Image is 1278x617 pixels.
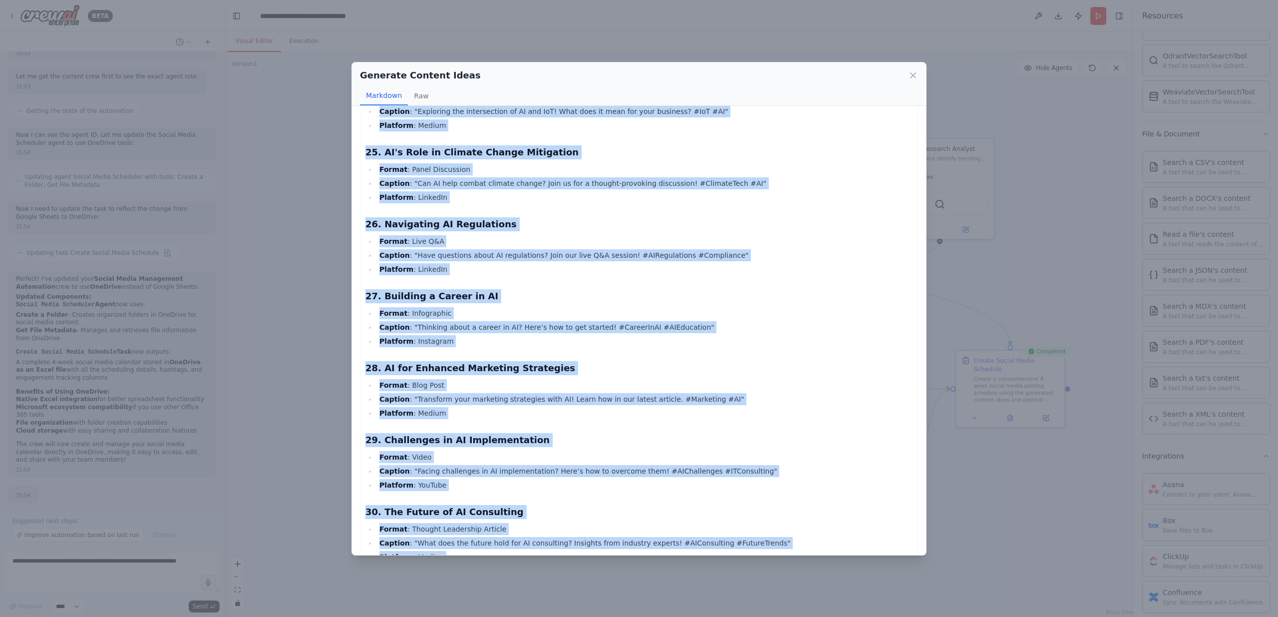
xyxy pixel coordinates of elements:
strong: Platform [379,337,413,345]
h3: 25. AI's Role in Climate Change Mitigation [365,145,913,159]
strong: Platform [379,481,413,489]
li: : "Exploring the intersection of AI and IoT! What does it mean for your business? #IoT #AI" [376,105,913,117]
strong: Caption [379,251,410,259]
strong: Format [379,165,407,173]
h3: 28. AI for Enhanced Marketing Strategies [365,361,913,375]
li: : Instagram [376,335,913,347]
li: : Video [376,451,913,463]
strong: Caption [379,539,410,547]
strong: Platform [379,193,413,201]
strong: Caption [379,107,410,115]
strong: Platform [379,553,413,561]
li: : Medium [376,119,913,131]
strong: Format [379,381,407,389]
li: : Medium [376,407,913,419]
strong: Caption [379,179,410,187]
li: : YouTube [376,479,913,491]
li: : "What does the future hold for AI consulting? Insights from industry experts! #AIConsulting #Fu... [376,537,913,549]
li: : "Facing challenges in AI implementation? Here’s how to overcome them! #AIChallenges #ITConsulting" [376,465,913,477]
h3: 26. Navigating AI Regulations [365,217,913,231]
button: Markdown [360,86,408,105]
h2: Generate Content Ideas [360,68,481,82]
li: : LinkedIn [376,191,913,203]
li: : "Thinking about a career in AI? Here’s how to get started! #CareerInAI #AIEducation" [376,321,913,333]
li: : Thought Leadership Article [376,523,913,535]
strong: Format [379,525,407,533]
li: : Panel Discussion [376,163,913,175]
li: : "Can AI help combat climate change? Join us for a thought-provoking discussion! #ClimateTech #AI" [376,177,913,189]
li: : "Transform your marketing strategies with AI! Learn how in our latest article. #Marketing #AI" [376,393,913,405]
li: : Blog Post [376,379,913,391]
strong: Platform [379,121,413,129]
strong: Format [379,309,407,317]
strong: Caption [379,467,410,475]
h3: 27. Building a Career in AI [365,289,913,303]
li: : Live Q&A [376,235,913,247]
strong: Format [379,453,407,461]
h3: 29. Challenges in AI Implementation [365,433,913,447]
li: : LinkedIn [376,263,913,275]
strong: Format [379,237,407,245]
strong: Caption [379,323,410,331]
li: : Infographic [376,307,913,319]
li: : "Have questions about AI regulations? Join our live Q&A session! #AIRegulations #Compliance" [376,249,913,261]
button: Raw [408,86,434,105]
strong: Caption [379,395,410,403]
strong: Platform [379,409,413,417]
h3: 30. The Future of AI Consulting [365,505,913,519]
li: : Medium [376,551,913,563]
strong: Platform [379,265,413,273]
